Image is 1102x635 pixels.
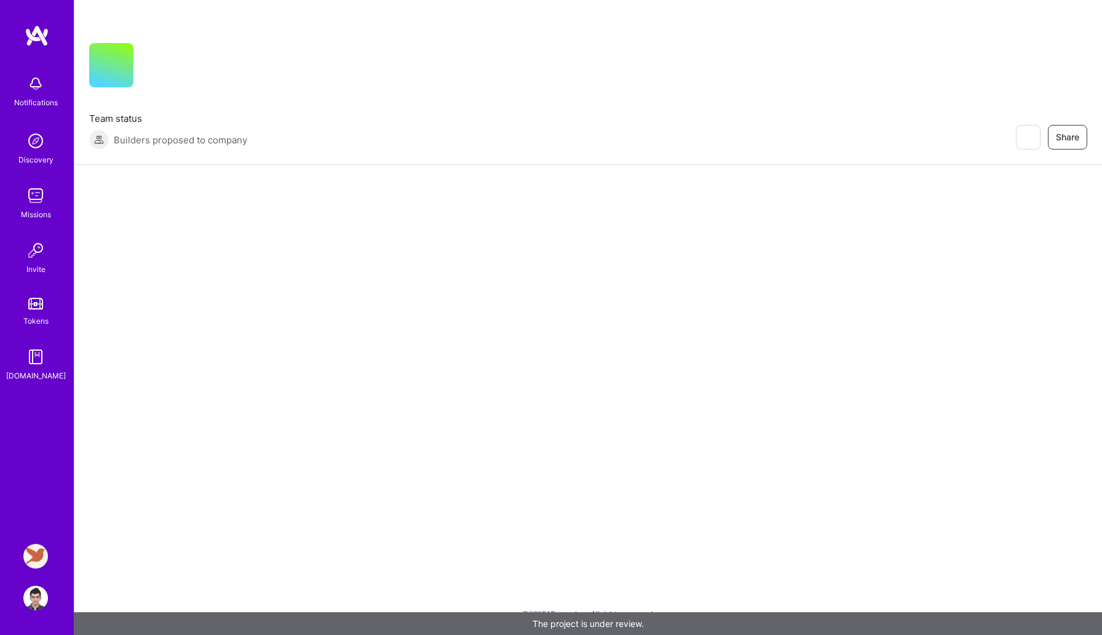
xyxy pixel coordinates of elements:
img: discovery [23,129,48,153]
div: Discovery [18,153,54,166]
div: Tokens [23,314,49,327]
i: icon EyeClosed [1023,132,1033,142]
img: Builders proposed to company [89,130,109,150]
i: icon CompanyGray [148,63,158,73]
div: The project is under review. [74,612,1102,635]
a: Robynn AI: Full-Stack Engineer to Build Multi-Agent Marketing Platform [20,544,51,569]
div: Invite [26,263,46,276]
button: Share [1048,125,1087,150]
img: Robynn AI: Full-Stack Engineer to Build Multi-Agent Marketing Platform [23,544,48,569]
span: Share [1056,131,1079,143]
img: bell [23,71,48,96]
div: Notifications [14,96,58,109]
img: logo [25,25,49,47]
span: Team status [89,112,247,125]
div: [DOMAIN_NAME] [6,369,66,382]
img: guide book [23,345,48,369]
img: tokens [28,298,43,310]
a: User Avatar [20,586,51,610]
span: Builders proposed to company [114,134,247,146]
img: teamwork [23,183,48,208]
img: Invite [23,238,48,263]
img: User Avatar [23,586,48,610]
div: Missions [21,208,51,221]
